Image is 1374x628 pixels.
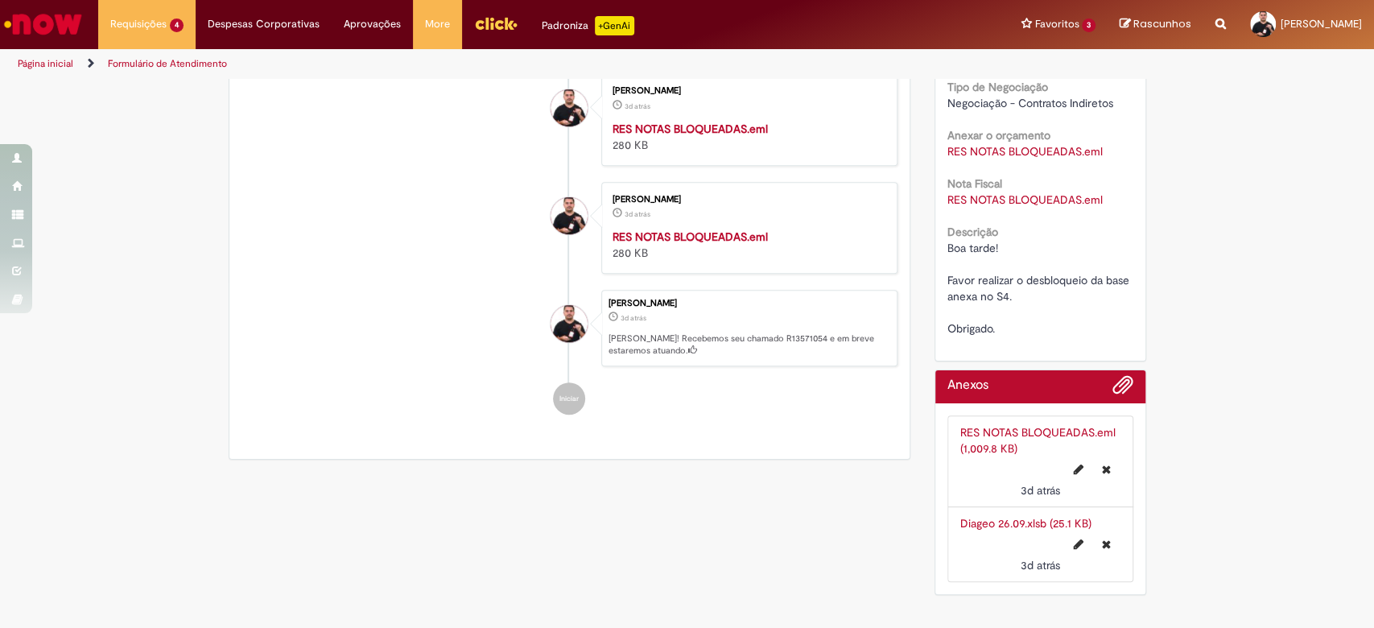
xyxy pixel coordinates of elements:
[613,121,881,153] div: 280 KB
[208,16,320,32] span: Despesas Corporativas
[1021,483,1060,498] span: 3d atrás
[947,225,998,239] b: Descrição
[1021,558,1060,572] time: 26/09/2025 15:17:23
[170,19,184,32] span: 4
[1133,16,1191,31] span: Rascunhos
[2,8,85,40] img: ServiceNow
[625,209,650,219] span: 3d atrás
[621,313,646,323] span: 3d atrás
[947,378,988,393] h2: Anexos
[1034,16,1079,32] span: Favoritos
[609,333,889,357] p: [PERSON_NAME]! Recebemos seu chamado R13571054 e em breve estaremos atuando.
[947,128,1050,143] b: Anexar o orçamento
[947,176,1002,191] b: Nota Fiscal
[12,49,904,79] ul: Trilhas de página
[609,299,889,308] div: [PERSON_NAME]
[960,516,1091,531] a: Diageo 26.09.xlsb (25.1 KB)
[542,16,634,35] div: Padroniza
[613,195,881,205] div: [PERSON_NAME]
[595,16,634,35] p: +GenAi
[1120,17,1191,32] a: Rascunhos
[108,57,227,70] a: Formulário de Atendimento
[344,16,401,32] span: Aprovações
[947,192,1103,207] a: Download de RES NOTAS BLOQUEADAS.eml
[960,425,1116,456] a: RES NOTAS BLOQUEADAS.eml (1,009.8 KB)
[1112,374,1133,403] button: Adicionar anexos
[241,290,898,367] li: Renato Aparecido De Assis Barbosa De Oliveira
[425,16,450,32] span: More
[1021,558,1060,572] span: 3d atrás
[18,57,73,70] a: Página inicial
[947,80,1048,94] b: Tipo de Negociação
[551,197,588,234] div: Renato Aparecido De Assis Barbosa De Oliveira
[1064,457,1093,482] button: Editar nome de arquivo RES NOTAS BLOQUEADAS.eml
[613,86,881,96] div: [PERSON_NAME]
[1064,531,1093,557] button: Editar nome de arquivo Diageo 26.09.xlsb
[1092,457,1120,482] button: Excluir RES NOTAS BLOQUEADAS.eml
[551,305,588,342] div: Renato Aparecido De Assis Barbosa De Oliveira
[947,144,1103,159] a: Download de RES NOTAS BLOQUEADAS.eml
[613,122,768,136] a: RES NOTAS BLOQUEADAS.eml
[947,96,1113,110] span: Negociação - Contratos Indiretos
[551,89,588,126] div: Renato Aparecido De Assis Barbosa De Oliveira
[1092,531,1120,557] button: Excluir Diageo 26.09.xlsb
[1082,19,1095,32] span: 3
[1281,17,1362,31] span: [PERSON_NAME]
[110,16,167,32] span: Requisições
[474,11,518,35] img: click_logo_yellow_360x200.png
[613,229,768,244] a: RES NOTAS BLOQUEADAS.eml
[625,101,650,111] span: 3d atrás
[621,313,646,323] time: 26/09/2025 15:06:17
[613,229,881,261] div: 280 KB
[625,101,650,111] time: 26/09/2025 15:05:50
[625,209,650,219] time: 26/09/2025 15:05:46
[947,241,1133,336] span: Boa tarde! Favor realizar o desbloqueio da base anexa no S4. Obrigado.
